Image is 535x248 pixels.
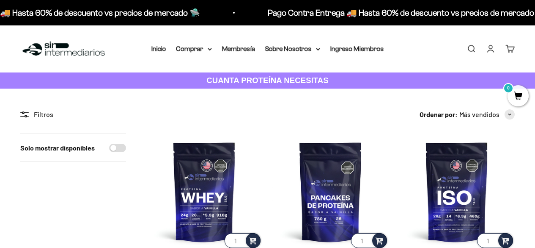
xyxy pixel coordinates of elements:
span: Más vendidos [459,109,499,120]
strong: CUANTA PROTEÍNA NECESITAS [206,76,329,85]
a: Inicio [151,45,166,52]
summary: Sobre Nosotros [265,43,320,54]
p: Pago Contra Entrega 🚚 Hasta 60% de descuento vs precios de mercado 🛸 [251,6,530,20]
a: Membresía [222,45,255,52]
a: Ingreso Miembros [330,45,384,52]
div: Filtros [20,109,126,120]
label: Solo mostrar disponibles [20,142,95,153]
span: Ordenar por: [420,109,458,120]
summary: Comprar [176,43,212,54]
mark: 0 [503,83,513,93]
button: Más vendidos [459,109,515,120]
a: 0 [508,92,529,101]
